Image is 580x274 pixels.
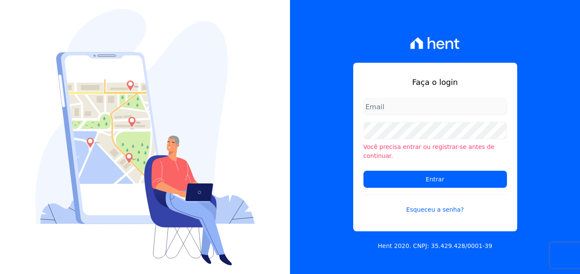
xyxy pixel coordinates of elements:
input: Email [363,98,507,115]
li: Você precisa entrar ou registrar-se antes de continuar. [363,143,507,160]
img: Login [35,9,255,265]
input: Entrar [363,171,507,188]
a: Esqueceu a senha? [363,195,507,214]
h1: Faça o login [363,76,507,88]
p: Hent 2020. CNPJ: 35.429.428/0001-39 [378,242,492,251]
